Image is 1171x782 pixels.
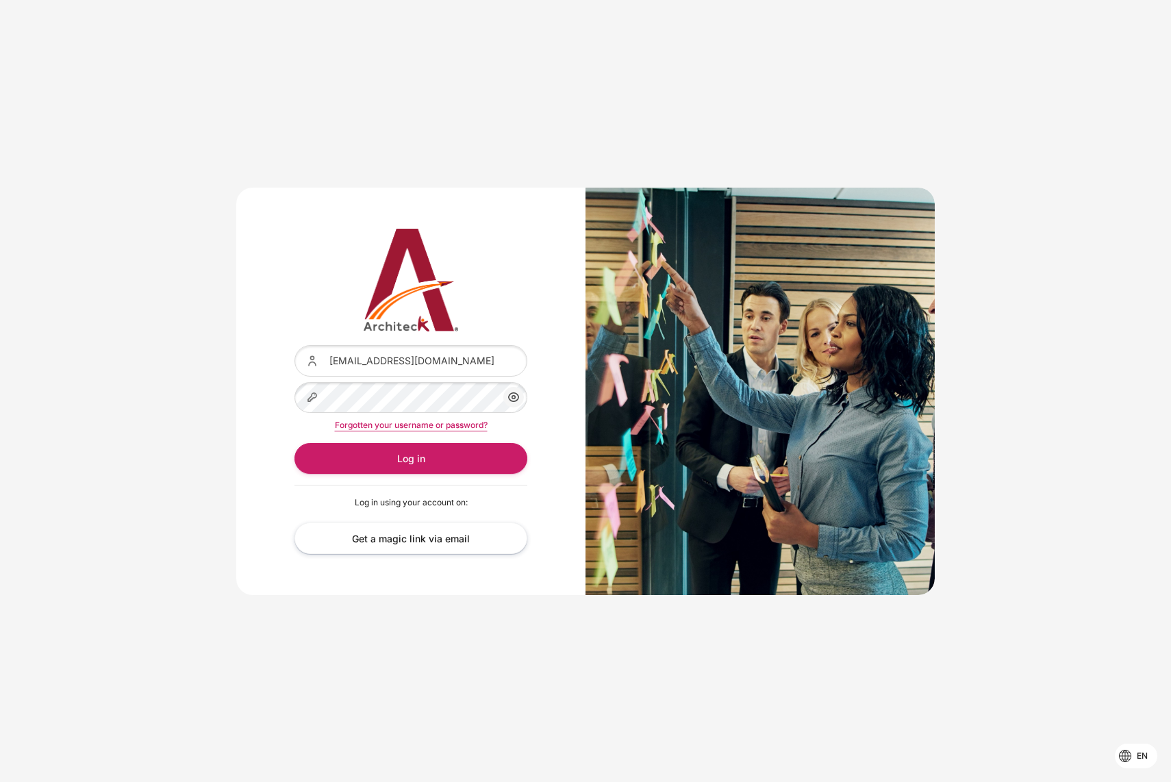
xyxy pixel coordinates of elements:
button: Log in [294,443,527,474]
button: Languages [1115,744,1157,768]
a: Architeck 12 Architeck 12 [294,229,527,331]
p: Log in using your account on: [294,496,527,509]
img: Architeck 12 [294,229,527,331]
span: en [1137,750,1148,762]
a: Get a magic link via email [294,522,527,553]
a: Forgotten your username or password? [335,420,488,430]
input: Username or email [294,345,527,376]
